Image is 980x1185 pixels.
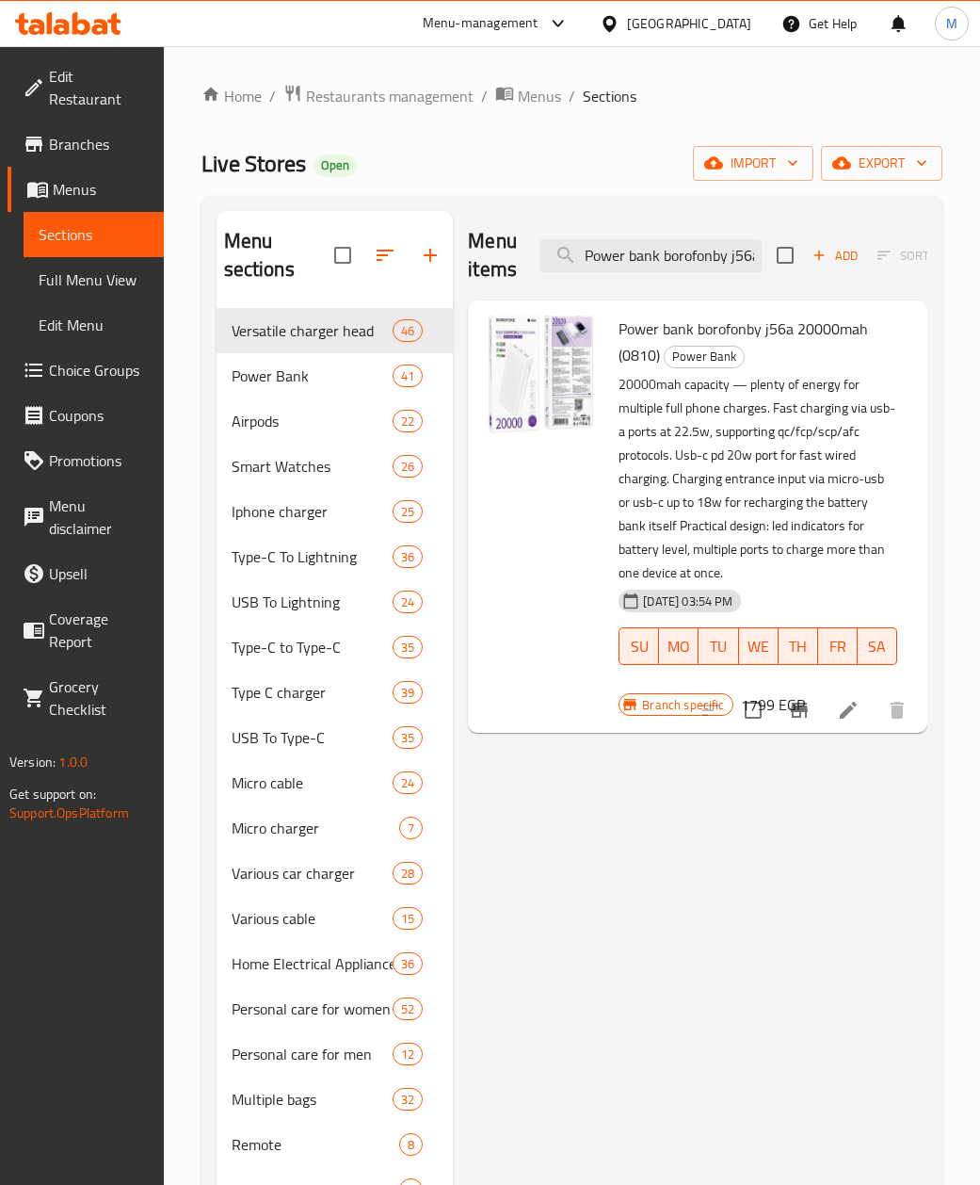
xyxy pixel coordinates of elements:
[619,373,897,585] p: 20000mah capacity — plenty of energy for multiple full phone charges. Fast charging via usb-a por...
[201,85,262,107] a: Home
[39,223,149,246] span: Sections
[224,227,335,284] h2: Menu sections
[393,907,423,930] div: items
[39,314,149,336] span: Edit Menu
[765,235,805,275] span: Select section
[232,998,394,1020] span: Personal care for women
[49,449,149,472] span: Promotions
[232,817,400,839] span: Micro charger
[49,359,149,381] span: Choice Groups
[8,483,164,551] a: Menu disclaimer
[232,365,394,387] span: Power Bank
[627,633,651,660] span: SU
[8,122,164,167] a: Branches
[8,596,164,664] a: Coverage Report
[394,684,422,702] span: 39
[394,1000,422,1018] span: 52
[635,696,731,714] span: Branch specific
[539,239,762,272] input: search
[217,353,454,398] div: Power Bank41
[394,548,422,566] span: 36
[217,534,454,579] div: Type-C To Lightning36
[232,771,394,794] span: Micro cable
[468,227,517,284] h2: Menu items
[9,801,129,825] a: Support.OpsPlatform
[875,688,920,733] button: delete
[9,782,96,806] span: Get support on:
[394,1091,422,1109] span: 32
[747,633,771,660] span: WE
[232,591,394,613] span: USB To Lightning
[24,212,164,257] a: Sections
[49,675,149,721] span: Grocery Checklist
[394,458,422,476] span: 26
[664,346,745,368] div: Power Bank
[217,715,454,760] div: USB To Type-C35
[779,627,818,665] button: TH
[818,627,858,665] button: FR
[706,633,731,660] span: TU
[659,627,699,665] button: MO
[423,12,538,35] div: Menu-management
[8,664,164,732] a: Grocery Checklist
[810,245,860,267] span: Add
[837,699,860,722] a: Edit menu item
[393,319,423,342] div: items
[635,592,740,610] span: [DATE] 03:54 PM
[269,85,276,107] li: /
[627,13,751,34] div: [GEOGRAPHIC_DATA]
[217,625,454,670] div: Type-C to Type-C35
[49,65,149,110] span: Edit Restaurant
[283,84,474,108] a: Restaurants management
[400,1136,422,1154] span: 8
[583,85,636,107] span: Sections
[865,241,941,270] span: Select section first
[8,551,164,596] a: Upsell
[865,633,890,660] span: SA
[393,862,423,885] div: items
[569,85,575,107] li: /
[518,85,561,107] span: Menus
[665,346,744,367] span: Power Bank
[8,167,164,212] a: Menus
[394,729,422,747] span: 35
[232,636,394,658] span: Type-C to Type-C
[826,633,850,660] span: FR
[400,820,422,837] span: 7
[393,998,423,1020] div: items
[946,13,957,34] span: M
[58,750,88,774] span: 1.0.0
[667,633,691,660] span: MO
[394,367,422,385] span: 41
[24,302,164,348] a: Edit Menu
[49,608,149,653] span: Coverage Report
[306,85,474,107] span: Restaurants management
[217,398,454,444] div: Airpods22
[232,319,394,342] span: Versatile charger head
[786,633,811,660] span: TH
[858,627,897,665] button: SA
[232,862,394,885] span: Various car charger
[739,627,779,665] button: WE
[49,133,149,155] span: Branches
[217,941,454,986] div: Home Electrical Appliances36
[393,1088,423,1111] div: items
[217,805,454,851] div: Micro charger7
[393,591,423,613] div: items
[394,1046,422,1063] span: 12
[232,952,394,975] span: Home Electrical Appliances
[399,1133,423,1156] div: items
[217,851,454,896] div: Various car charger28
[217,986,454,1031] div: Personal care for women52
[483,316,603,436] img: Power bank borofonby j56a 20000mah (0810)
[232,681,394,704] span: Type C charger
[24,257,164,302] a: Full Menu View
[49,562,149,585] span: Upsell
[8,438,164,483] a: Promotions
[394,865,422,883] span: 28
[9,750,56,774] span: Version:
[495,84,561,108] a: Menus
[699,627,738,665] button: TU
